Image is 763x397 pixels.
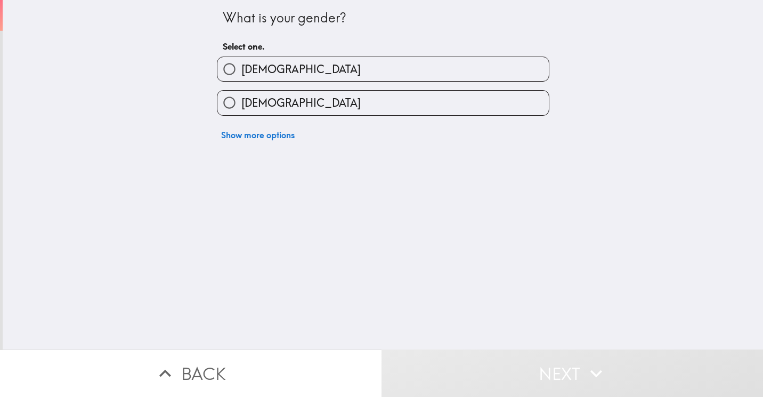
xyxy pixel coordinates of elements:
[217,57,549,81] button: [DEMOGRAPHIC_DATA]
[241,62,361,77] span: [DEMOGRAPHIC_DATA]
[381,350,763,397] button: Next
[217,91,549,115] button: [DEMOGRAPHIC_DATA]
[223,41,543,52] h6: Select one.
[241,96,361,110] span: [DEMOGRAPHIC_DATA]
[217,124,299,146] button: Show more options
[223,9,543,27] div: What is your gender?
